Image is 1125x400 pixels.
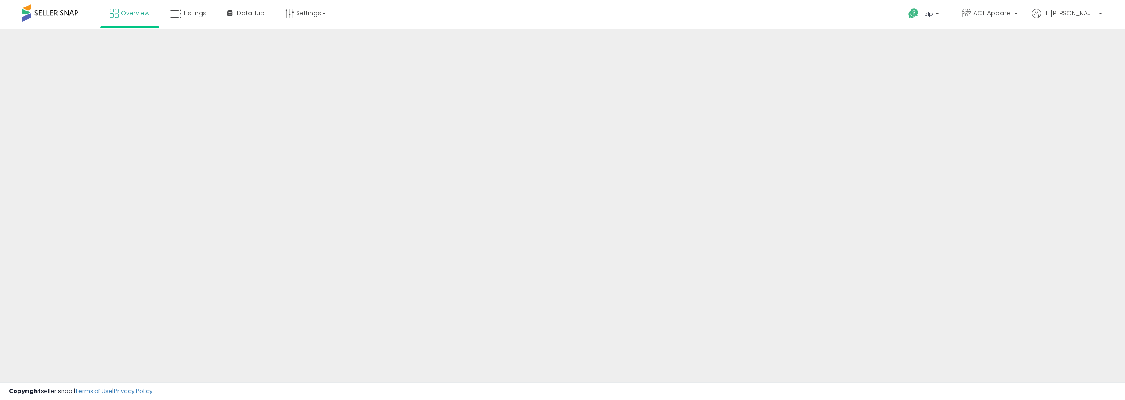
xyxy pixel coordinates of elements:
[921,10,933,18] span: Help
[1043,9,1096,18] span: Hi [PERSON_NAME]
[9,387,41,395] strong: Copyright
[901,1,948,29] a: Help
[9,387,152,396] div: seller snap | |
[973,9,1012,18] span: ACT Apparel
[121,9,149,18] span: Overview
[184,9,207,18] span: Listings
[908,8,919,19] i: Get Help
[114,387,152,395] a: Privacy Policy
[237,9,265,18] span: DataHub
[75,387,112,395] a: Terms of Use
[1032,9,1102,29] a: Hi [PERSON_NAME]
